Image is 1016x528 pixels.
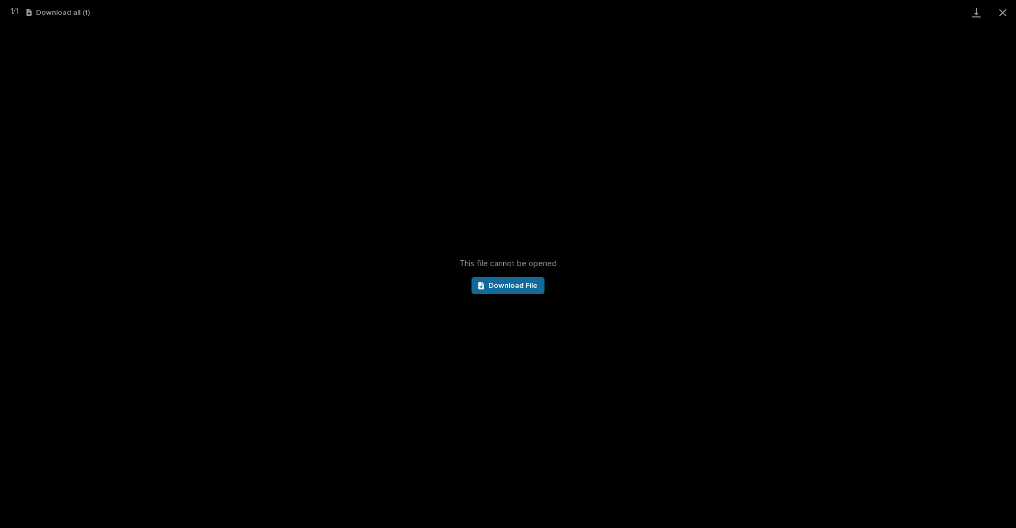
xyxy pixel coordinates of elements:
span: 1 [16,7,19,15]
span: 1 [11,7,13,15]
span: Download File [488,282,538,289]
a: Download File [471,277,545,294]
button: Download all (1) [26,9,90,16]
span: This file cannot be opened [459,259,557,269]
